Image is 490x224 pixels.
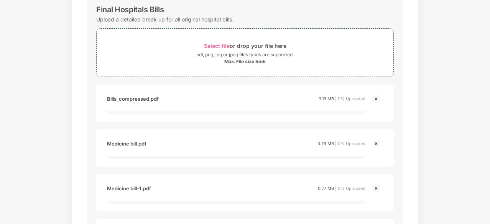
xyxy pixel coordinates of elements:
div: Bills_compressed.pdf [107,92,159,105]
div: Medicine bill-1.pdf [107,182,151,195]
img: svg+xml;base64,PHN2ZyBpZD0iQ3Jvc3MtMjR4MjQiIHhtbG5zPSJodHRwOi8vd3d3LnczLm9yZy8yMDAwL3N2ZyIgd2lkdG... [372,139,381,148]
span: Select fileor drop your file herepdf, png, jpg or jpeg files types are supported.Max. File size 5mb [97,34,393,71]
span: | 0% Uploaded [335,96,365,101]
div: pdf, png, jpg or jpeg files types are supported. [196,51,294,59]
img: svg+xml;base64,PHN2ZyBpZD0iQ3Jvc3MtMjR4MjQiIHhtbG5zPSJodHRwOi8vd3d3LnczLm9yZy8yMDAwL3N2ZyIgd2lkdG... [372,94,381,103]
img: svg+xml;base64,PHN2ZyBpZD0iQ3Jvc3MtMjR4MjQiIHhtbG5zPSJodHRwOi8vd3d3LnczLm9yZy8yMDAwL3N2ZyIgd2lkdG... [372,184,381,193]
div: or drop your file here [204,41,286,51]
div: Upload a detailed break up for all original hospital bills. [96,14,233,25]
span: Select file [204,43,230,49]
span: 0.79 MB [317,141,334,146]
span: | 0% Uploaded [335,186,365,191]
div: Max. File size 5mb [224,59,266,65]
div: Medicine bill.pdf [107,137,146,150]
span: 0.77 MB [318,186,334,191]
span: 3.19 MB [319,96,334,101]
div: Final Hospitals Bills [96,5,164,14]
span: | 0% Uploaded [335,141,365,146]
